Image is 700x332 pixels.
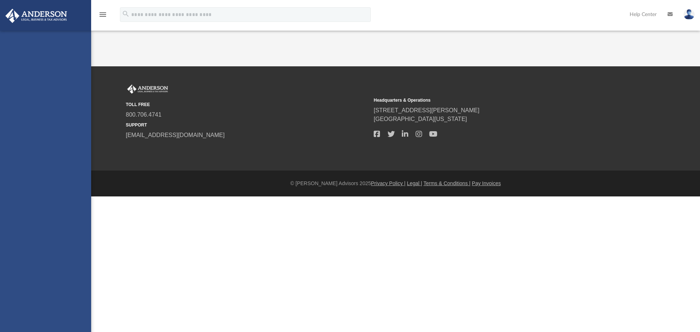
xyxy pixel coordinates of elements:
i: menu [98,10,107,19]
a: Legal | [407,180,422,186]
img: Anderson Advisors Platinum Portal [3,9,69,23]
a: Privacy Policy | [371,180,406,186]
small: SUPPORT [126,122,369,128]
small: TOLL FREE [126,101,369,108]
img: User Pic [684,9,695,20]
a: [STREET_ADDRESS][PERSON_NAME] [374,107,479,113]
a: [GEOGRAPHIC_DATA][US_STATE] [374,116,467,122]
div: © [PERSON_NAME] Advisors 2025 [91,180,700,187]
a: [EMAIL_ADDRESS][DOMAIN_NAME] [126,132,225,138]
i: search [122,10,130,18]
a: Terms & Conditions | [424,180,471,186]
a: 800.706.4741 [126,112,162,118]
a: menu [98,14,107,19]
a: Pay Invoices [472,180,501,186]
img: Anderson Advisors Platinum Portal [126,85,170,94]
small: Headquarters & Operations [374,97,617,103]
